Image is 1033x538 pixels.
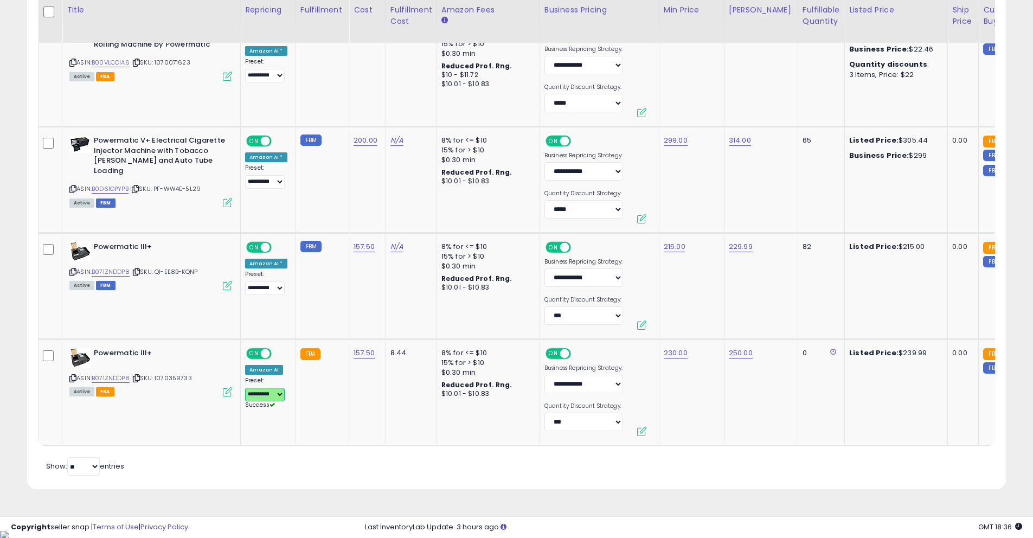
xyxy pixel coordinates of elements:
small: FBA [983,136,1003,148]
span: FBA [96,387,114,396]
span: ON [547,349,560,358]
div: 0.00 [952,136,970,145]
small: FBA [300,348,320,360]
div: 82 [803,242,836,252]
img: 31d+HILUsxL._SL40_.jpg [69,136,91,153]
div: ASIN: [69,348,232,395]
span: OFF [569,349,587,358]
small: FBA [983,242,1003,254]
div: Fulfillment [300,4,344,16]
label: Quantity Discount Strategy: [544,402,623,410]
div: Fulfillment Cost [390,4,432,27]
a: 230.00 [664,348,688,358]
label: Quantity Discount Strategy: [544,296,623,304]
div: Amazon Fees [441,4,535,16]
img: 41pD1S8ChlL._SL40_.jpg [69,242,91,261]
div: 8% for <= $10 [441,242,531,252]
a: 215.00 [664,241,685,252]
div: $215.00 [849,242,939,252]
span: 2025-10-13 18:36 GMT [978,522,1022,532]
span: ON [547,137,560,146]
span: All listings currently available for purchase on Amazon [69,387,94,396]
a: 157.50 [354,241,375,252]
span: FBM [96,198,116,208]
div: Fulfillable Quantity [803,4,840,27]
a: B00VLCCIA6 [92,58,130,67]
a: 229.99 [729,241,753,252]
span: All listings currently available for purchase on Amazon [69,281,94,290]
span: Success [245,401,275,409]
div: $10.01 - $10.83 [441,80,531,89]
div: 15% for > $10 [441,358,531,368]
a: 299.00 [664,135,688,146]
span: OFF [270,243,287,252]
div: $0.30 min [441,155,531,165]
div: [PERSON_NAME] [729,4,793,16]
span: OFF [569,243,587,252]
span: All listings currently available for purchase on Amazon [69,198,94,208]
div: ASIN: [69,136,232,206]
div: 3 Items, Price: $22 [849,70,939,80]
b: Business Price: [849,44,909,54]
span: FBA [96,72,114,81]
span: ON [247,243,261,252]
div: 15% for > $10 [441,39,531,49]
label: Business Repricing Strategy: [544,364,623,372]
div: $10 - $11.72 [441,71,531,80]
div: Amazon AI * [245,46,287,56]
label: Business Repricing Strategy: [544,258,623,266]
a: B071ZNDDP8 [92,374,130,383]
span: All listings currently available for purchase on Amazon [69,72,94,81]
span: OFF [270,349,287,358]
span: | SKU: 1070071623 [131,58,190,67]
span: OFF [569,137,587,146]
div: 65 [803,136,836,145]
small: FBM [983,362,1004,374]
div: 0.00 [952,348,970,358]
div: 8% for <= $10 [441,136,531,145]
strong: Copyright [11,522,50,532]
div: $0.30 min [441,368,531,377]
label: Business Repricing Strategy: [544,46,623,53]
div: 15% for > $10 [441,145,531,155]
div: Preset: [245,271,287,295]
small: Amazon Fees. [441,16,448,25]
div: Min Price [664,4,720,16]
div: ASIN: [69,29,232,80]
a: 200.00 [354,135,377,146]
div: Amazon AI * [245,152,287,162]
span: OFF [270,137,287,146]
div: 8% for <= $10 [441,348,531,358]
b: Reduced Prof. Rng. [441,61,512,71]
span: Show: entries [46,461,124,471]
div: seller snap | | [11,522,188,533]
div: 8.44 [390,348,428,358]
small: FBA [983,348,1003,360]
span: | SKU: PF-WW4E-5L29 [130,184,201,193]
div: Amazon AI [245,365,283,375]
b: Quantity discounts [849,59,927,69]
b: Listed Price: [849,241,899,252]
label: Quantity Discount Strategy: [544,84,623,91]
div: Amazon AI * [245,259,287,268]
small: FBM [300,241,322,252]
small: FBM [983,256,1004,267]
small: FBM [983,165,1004,176]
div: $0.30 min [441,261,531,271]
b: Powermatic III+ [94,242,226,255]
div: Cost [354,4,381,16]
a: N/A [390,241,403,252]
div: Listed Price [849,4,943,16]
small: FBM [983,43,1004,55]
div: $299 [849,151,939,161]
a: N/A [390,135,403,146]
div: $0.30 min [441,49,531,59]
div: Repricing [245,4,291,16]
img: 41pD1S8ChlL._SL40_.jpg [69,348,91,368]
b: Listed Price: [849,348,899,358]
b: Reduced Prof. Rng. [441,168,512,177]
span: ON [547,243,560,252]
a: 157.50 [354,348,375,358]
div: Preset: [245,164,287,189]
a: B071ZNDDP8 [92,267,130,277]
